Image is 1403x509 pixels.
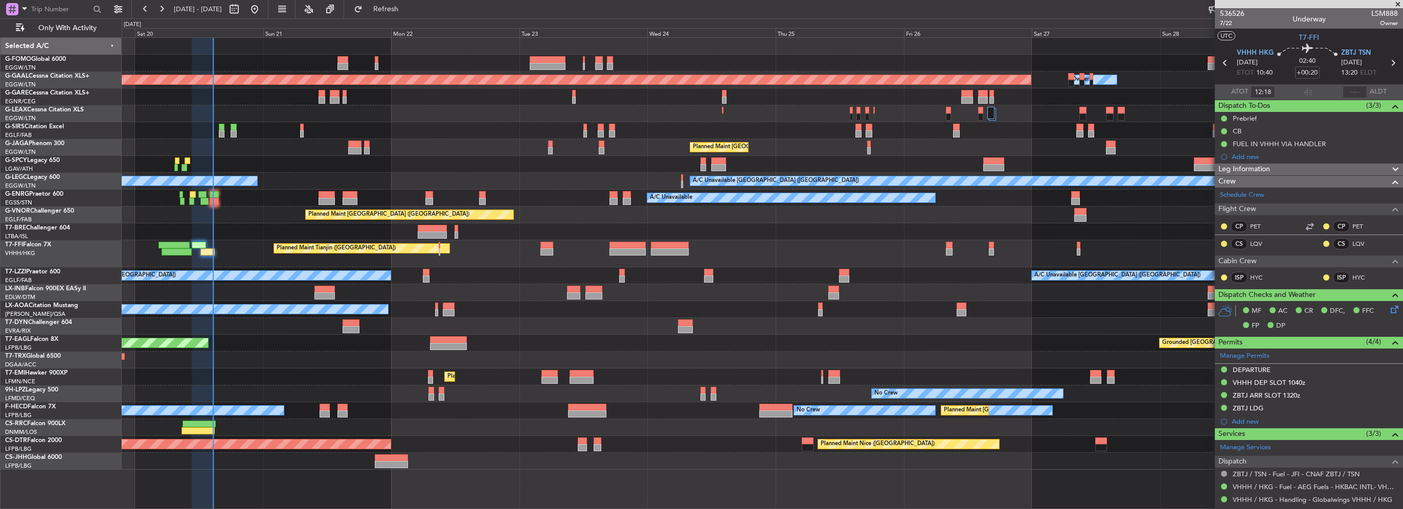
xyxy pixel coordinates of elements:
[5,303,29,309] span: LX-AOA
[5,225,26,231] span: T7-BRE
[1233,482,1398,491] a: VHHH / HKG - Fuel - AEG Fuels - HKBAC INTL- VHHH / HKG
[1366,100,1381,111] span: (3/3)
[5,174,27,180] span: G-LEGC
[519,28,648,37] div: Tue 23
[5,411,32,419] a: LFPB/LBG
[5,370,67,376] a: T7-EMIHawker 900XP
[1220,351,1270,361] a: Manage Permits
[5,174,60,180] a: G-LEGCLegacy 600
[5,437,27,444] span: CS-DTR
[1251,86,1275,98] input: --:--
[1218,256,1257,267] span: Cabin Crew
[1299,56,1316,66] span: 02:40
[1231,221,1248,232] div: CP
[647,28,776,37] div: Wed 24
[1360,68,1376,78] span: ELDT
[874,386,898,401] div: No Crew
[776,28,904,37] div: Thu 25
[1299,32,1319,43] span: T7-FFI
[5,157,60,164] a: G-SPCYLegacy 650
[1250,273,1273,282] a: HYC
[5,73,89,79] a: G-GAALCessna Citation XLS+
[5,141,64,147] a: G-JAGAPhenom 300
[1293,14,1326,25] div: Underway
[5,216,32,223] a: EGLF/FAB
[1333,272,1350,283] div: ISP
[1231,87,1248,97] span: ATOT
[1278,306,1287,316] span: AC
[5,242,23,248] span: T7-FFI
[5,269,26,275] span: T7-LZZI
[263,28,392,37] div: Sun 21
[5,421,65,427] a: CS-RRCFalcon 900LX
[5,56,31,62] span: G-FOMO
[1352,222,1375,231] a: PET
[1233,495,1392,504] a: VHHH / HKG - Handling - Globalwings VHHH / HKG
[5,286,25,292] span: LX-INB
[1220,8,1244,19] span: 536526
[365,6,408,13] span: Refresh
[5,191,63,197] a: G-ENRGPraetor 600
[1250,222,1273,231] a: PET
[1371,19,1398,28] span: Owner
[5,310,65,318] a: [PERSON_NAME]/QSA
[797,403,820,418] div: No Crew
[5,276,32,284] a: EGLF/FAB
[693,140,854,155] div: Planned Maint [GEOGRAPHIC_DATA] ([GEOGRAPHIC_DATA])
[1218,100,1270,112] span: Dispatch To-Dos
[5,353,26,359] span: T7-TRX
[1341,58,1362,68] span: [DATE]
[1032,28,1160,37] div: Sat 27
[1220,190,1264,200] a: Schedule Crew
[5,107,84,113] a: G-LEAXCessna Citation XLS
[1333,238,1350,249] div: CS
[1362,306,1374,316] span: FFC
[5,165,33,173] a: LGAV/ATH
[5,454,27,460] span: CS-JHH
[1343,86,1367,98] input: --:--
[5,428,37,436] a: DNMM/LOS
[5,98,36,105] a: EGNR/CEG
[5,344,32,352] a: LFPB/LBG
[5,336,30,342] span: T7-EAGL
[1218,456,1247,468] span: Dispatch
[1232,417,1398,426] div: Add new
[1218,176,1236,188] span: Crew
[135,28,263,37] div: Sat 20
[5,81,36,88] a: EGGW/LTN
[5,208,30,214] span: G-VNOR
[5,336,58,342] a: T7-EAGLFalcon 8X
[5,249,35,257] a: VHHH/HKG
[1218,203,1256,215] span: Flight Crew
[5,361,36,368] a: DGAA/ACC
[5,319,28,326] span: T7-DYN
[5,387,58,393] a: 9H-LPZLegacy 500
[1231,272,1248,283] div: ISP
[1352,273,1375,282] a: HYC
[1218,337,1242,349] span: Permits
[1217,31,1235,40] button: UTC
[5,191,29,197] span: G-ENRG
[5,286,86,292] a: LX-INBFalcon 900EX EASy II
[1233,391,1300,400] div: ZBTJ ARR SLOT 1320z
[1252,321,1259,331] span: FP
[5,90,29,96] span: G-GARE
[5,445,32,453] a: LFPB/LBG
[391,28,519,37] div: Mon 22
[1233,404,1263,412] div: ZBTJ LDG
[5,73,29,79] span: G-GAAL
[5,124,25,130] span: G-SIRS
[174,5,222,14] span: [DATE] - [DATE]
[349,1,411,17] button: Refresh
[650,190,692,205] div: A/C Unavailable
[1330,306,1345,316] span: DFC,
[1233,127,1241,135] div: CB
[5,242,51,248] a: T7-FFIFalcon 7X
[5,225,70,231] a: T7-BREChallenger 604
[5,124,64,130] a: G-SIRSCitation Excel
[5,462,32,470] a: LFPB/LBG
[1250,239,1273,248] a: LQV
[5,404,28,410] span: F-HECD
[693,173,859,189] div: A/C Unavailable [GEOGRAPHIC_DATA] ([GEOGRAPHIC_DATA])
[5,387,26,393] span: 9H-LPZ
